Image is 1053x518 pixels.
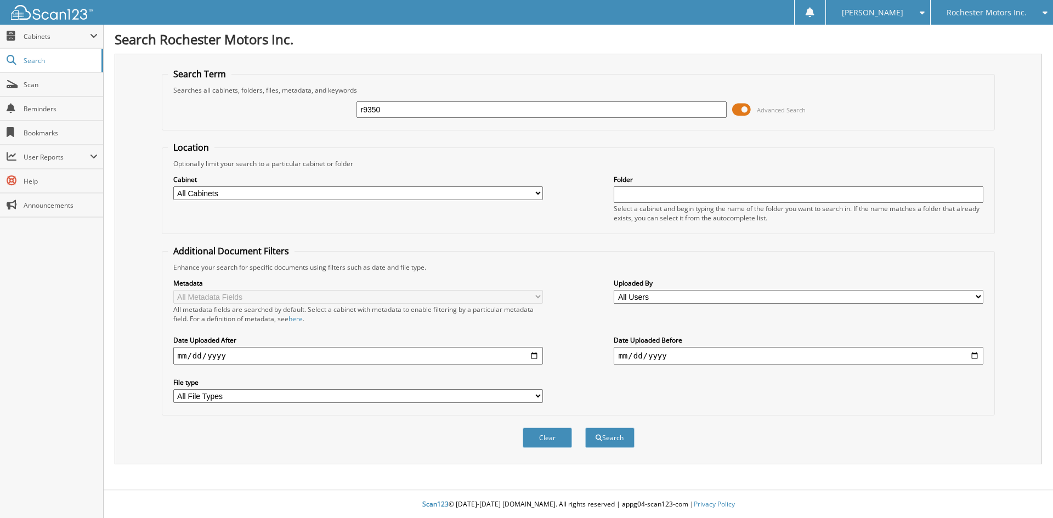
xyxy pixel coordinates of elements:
[168,86,989,95] div: Searches all cabinets, folders, files, metadata, and keywords
[115,30,1042,48] h1: Search Rochester Motors Inc.
[842,9,903,16] span: [PERSON_NAME]
[614,175,983,184] label: Folder
[614,335,983,345] label: Date Uploaded Before
[173,278,543,288] label: Metadata
[24,128,98,138] span: Bookmarks
[168,245,295,257] legend: Additional Document Filters
[422,499,449,509] span: Scan123
[523,428,572,448] button: Clear
[694,499,735,509] a: Privacy Policy
[614,278,983,288] label: Uploaded By
[168,141,214,153] legend: Location
[24,80,98,89] span: Scan
[614,347,983,365] input: end
[173,335,543,345] label: Date Uploaded After
[24,152,90,162] span: User Reports
[24,201,98,210] span: Announcements
[168,263,989,272] div: Enhance your search for specific documents using filters such as date and file type.
[947,9,1027,16] span: Rochester Motors Inc.
[757,106,806,114] span: Advanced Search
[173,347,543,365] input: start
[288,314,303,323] a: here
[104,491,1053,518] div: © [DATE]-[DATE] [DOMAIN_NAME]. All rights reserved | appg04-scan123-com |
[173,175,543,184] label: Cabinet
[998,465,1053,518] iframe: Chat Widget
[614,204,983,223] div: Select a cabinet and begin typing the name of the folder you want to search in. If the name match...
[24,104,98,113] span: Reminders
[173,305,543,323] div: All metadata fields are searched by default. Select a cabinet with metadata to enable filtering b...
[24,177,98,186] span: Help
[11,5,93,20] img: scan123-logo-white.svg
[168,159,989,168] div: Optionally limit your search to a particular cabinet or folder
[24,56,96,65] span: Search
[585,428,635,448] button: Search
[24,32,90,41] span: Cabinets
[168,68,231,80] legend: Search Term
[173,378,543,387] label: File type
